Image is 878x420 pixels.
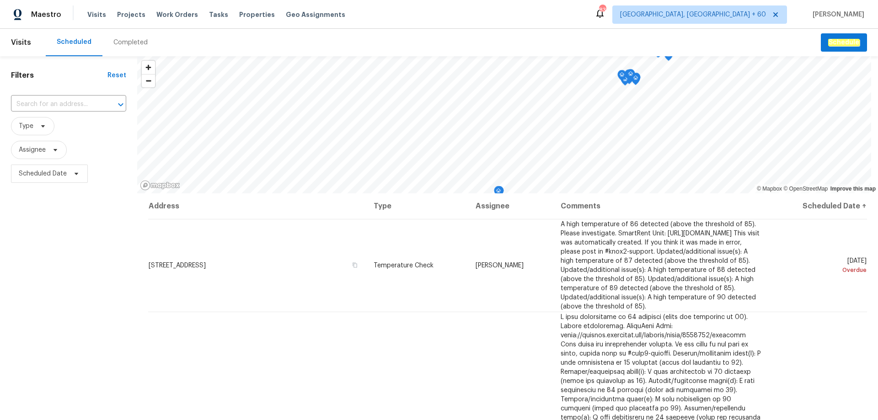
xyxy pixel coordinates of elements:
span: [PERSON_NAME] [476,262,524,269]
span: [GEOGRAPHIC_DATA], [GEOGRAPHIC_DATA] + 60 [620,10,766,19]
span: [STREET_ADDRESS] [149,262,206,269]
span: Type [19,122,33,131]
a: OpenStreetMap [783,186,828,192]
div: Scheduled [57,37,91,47]
div: Map marker [632,73,641,87]
span: A high temperature of 86 detected (above the threshold of 85). Please investigate. SmartRent Unit... [561,221,760,310]
th: Comments [553,193,769,219]
th: Assignee [468,193,554,219]
a: Improve this map [830,186,876,192]
span: Zoom out [142,74,155,87]
span: Properties [239,10,275,19]
div: Map marker [624,69,633,84]
span: Tasks [209,11,228,18]
div: Map marker [494,186,503,200]
span: Geo Assignments [286,10,345,19]
span: Assignee [19,145,46,154]
a: Mapbox [757,186,782,192]
button: Schedule [821,33,867,52]
span: [DATE] [776,258,867,275]
span: Visits [11,32,31,53]
div: Overdue [776,266,867,275]
span: Scheduled Date [19,169,67,178]
div: 836 [599,5,605,15]
th: Scheduled Date ↑ [769,193,867,219]
div: Completed [113,38,148,47]
div: Reset [107,71,126,80]
span: Temperature Check [374,262,434,269]
span: Visits [87,10,106,19]
span: Projects [117,10,145,19]
span: [PERSON_NAME] [809,10,864,19]
span: Work Orders [156,10,198,19]
div: Map marker [626,69,635,83]
div: Map marker [664,50,673,64]
div: Map marker [631,73,640,87]
div: Map marker [617,70,626,84]
th: Type [366,193,468,219]
canvas: Map [137,56,871,193]
button: Open [114,98,127,111]
button: Zoom out [142,74,155,87]
th: Address [148,193,366,219]
span: Maestro [31,10,61,19]
a: Mapbox homepage [140,180,180,191]
button: Copy Address [351,261,359,269]
button: Zoom in [142,61,155,74]
input: Search for an address... [11,97,101,112]
h1: Filters [11,71,107,80]
em: Schedule [828,39,860,46]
